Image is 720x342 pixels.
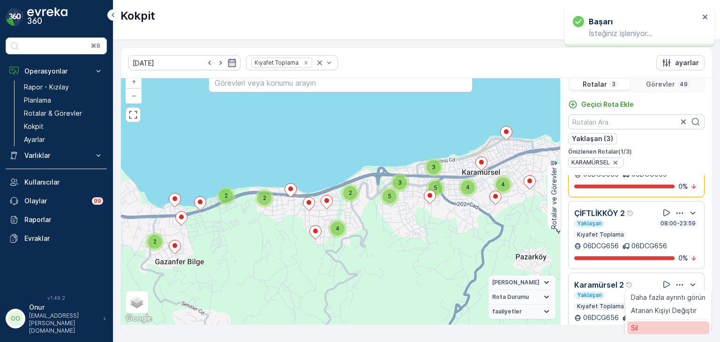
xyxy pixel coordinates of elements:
span: Daha fazla ayrıntı görün [631,293,705,302]
p: Yaklaşan (3) [572,134,613,143]
span: 4 [466,184,470,191]
p: 08:00-23:59 [660,220,697,227]
p: Rotalar ve Görevler [549,167,559,229]
p: [EMAIL_ADDRESS][PERSON_NAME][DOMAIN_NAME] [29,312,98,335]
p: Kokpit [120,8,155,23]
p: 06DCG656 [583,241,619,251]
span: faaliyetler [492,308,522,315]
a: Ayarlar [20,133,107,146]
p: 99 [94,197,101,205]
p: 06DCG656 [583,313,619,322]
div: 4 [458,178,477,197]
a: Kullanıcılar [6,173,107,192]
a: Yakınlaştır [127,74,141,89]
span: 4 [501,181,505,188]
a: Rotalar & Görevler [20,107,107,120]
div: Kıyafet Toplama [252,58,300,67]
p: Kıyafet Toplama [576,303,625,310]
span: 3 [432,164,435,171]
div: 4 [328,219,347,238]
div: 5 [426,178,445,197]
p: Geçici Rota Ekle [581,100,634,109]
div: 2 [145,232,164,251]
ul: Menu [625,289,711,336]
a: Kokpit [20,120,107,133]
span: KARAMÜRSEL [571,159,610,166]
p: Yaklaşan [576,291,603,299]
a: Raporlar [6,210,107,229]
a: Evraklar [6,229,107,248]
div: Yardım Araç İkonu [627,209,634,217]
p: Kıyafet Toplama [576,231,625,238]
span: 2 [153,238,157,245]
div: 5 [380,187,399,206]
button: Yaklaşan (3) [568,133,617,144]
span: 2 [263,194,266,201]
p: 0 % [678,182,688,191]
a: Daha fazla ayrıntı görün [627,291,709,304]
a: Geçici Rota Ekle [568,100,634,109]
p: Onur [29,303,98,312]
div: Remove Kıyafet Toplama [301,59,311,67]
p: Kullanıcılar [24,178,103,187]
p: Operasyonlar [24,67,88,76]
input: Rotaları Ara [568,114,705,129]
span: v 1.49.2 [6,295,107,301]
span: 3 [398,179,402,186]
img: logo [6,7,24,26]
p: 49 [679,81,689,88]
h3: başarı [589,16,613,27]
button: OOOnur[EMAIL_ADDRESS][PERSON_NAME][DOMAIN_NAME] [6,303,107,335]
img: Google [123,312,154,325]
span: 4 [336,225,339,232]
span: 5 [434,184,437,191]
p: Varlıklar [24,151,88,160]
p: Ayarlar [24,135,45,144]
p: 3 [611,81,616,88]
button: Operasyonlar [6,62,107,81]
div: 2 [341,184,360,202]
p: Rotalar & Görevler [24,109,82,118]
span: Rota Durumu [492,293,529,301]
button: ayarlar [656,55,705,70]
a: Rapor - Kızılay [20,81,107,94]
summary: [PERSON_NAME] [488,275,555,290]
p: Evraklar [24,234,103,243]
p: Olaylar [24,196,86,206]
p: Karamürsel 2 [574,279,624,290]
p: ⌘B [91,42,100,50]
p: Önizlenen Rotalar ( 1 / 3 ) [568,148,705,156]
p: 0 % [678,253,688,263]
span: 2 [349,189,352,196]
a: Bu bölgeyi Google Haritalar'da açın (yeni pencerede açılır) [123,312,154,325]
input: dd/mm/yyyy [128,55,240,70]
button: close [702,13,709,22]
a: Planlama [20,94,107,107]
div: 2 [255,189,274,208]
span: − [132,91,136,99]
a: Layers [127,292,147,312]
summary: Rota Durumu [488,290,555,305]
span: [PERSON_NAME] [492,279,540,286]
span: 5 [388,193,391,200]
p: Görevler [646,80,675,89]
p: Yaklaşan [576,220,603,227]
div: 3 [424,158,443,177]
p: Planlama [24,96,51,105]
a: Olaylar99 [6,192,107,210]
p: Rotalar [583,80,607,89]
span: + [132,77,136,85]
summary: faaliyetler [488,305,555,319]
p: Rapor - Kızılay [24,82,69,92]
div: 3 [390,173,409,192]
p: ÇİFTLİKKÖY 2 [574,208,625,219]
p: 06DCG656 [631,241,667,251]
span: Sil [631,323,638,333]
p: Kokpit [24,122,44,131]
p: ayarlar [675,58,699,67]
span: Atanan Kişiyi Değiştir [631,306,697,315]
p: İsteğiniz işleniyor… [573,29,699,37]
div: OO [8,311,23,326]
div: Yardım Araç İkonu [626,281,633,289]
div: 4 [494,175,512,194]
